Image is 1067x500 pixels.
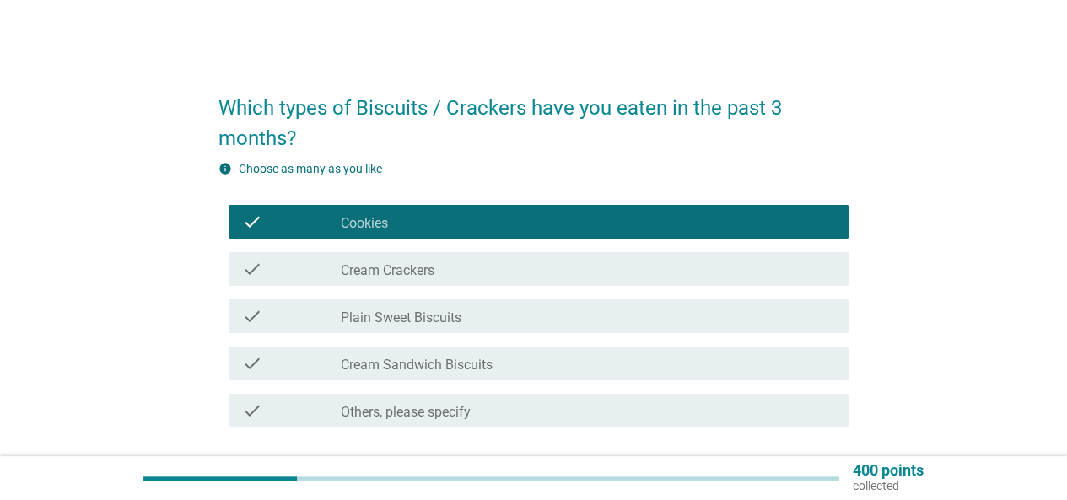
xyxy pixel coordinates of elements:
[242,259,262,279] i: check
[218,76,849,153] h2: Which types of Biscuits / Crackers have you eaten in the past 3 months?
[242,306,262,326] i: check
[341,404,471,421] label: Others, please specify
[242,401,262,421] i: check
[218,162,232,175] i: info
[341,357,493,374] label: Cream Sandwich Biscuits
[242,353,262,374] i: check
[341,215,388,232] label: Cookies
[242,212,262,232] i: check
[341,262,434,279] label: Cream Crackers
[341,309,461,326] label: Plain Sweet Biscuits
[853,478,924,493] p: collected
[853,463,924,478] p: 400 points
[239,162,382,175] label: Choose as many as you like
